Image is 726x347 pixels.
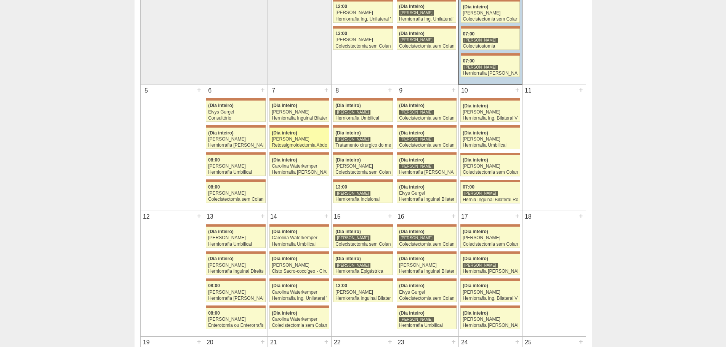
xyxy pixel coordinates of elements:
div: + [450,337,457,347]
div: Key: Maria Braido [460,180,520,182]
div: [PERSON_NAME] [208,137,263,142]
div: 18 [522,211,534,222]
div: Key: Maria Braido [206,152,265,155]
a: (Dia inteiro) [PERSON_NAME] Herniorrafia Umbilical [206,227,265,248]
div: Herniorrafia [PERSON_NAME] [463,269,518,274]
span: (Dia inteiro) [272,103,297,108]
div: Herniorrafia Umbilical [463,143,518,148]
div: [PERSON_NAME] [463,164,518,169]
div: Key: Maria Braido [460,278,520,281]
a: 13:00 [PERSON_NAME] Colecistectomia sem Colangiografia VL [333,29,393,50]
span: (Dia inteiro) [272,283,297,288]
div: [PERSON_NAME] [463,290,518,295]
span: (Dia inteiro) [463,229,488,234]
div: Colecistectomia sem Colangiografia VL [272,323,327,328]
div: Key: Maria Braido [397,224,456,227]
span: (Dia inteiro) [335,256,361,261]
a: (Dia inteiro) [PERSON_NAME] Herniorrafia Ing. Bilateral VL [460,101,520,122]
div: Colecistectomia sem Colangiografia VL [208,197,263,202]
span: (Dia inteiro) [399,31,425,36]
span: (Dia inteiro) [272,229,297,234]
a: 07:00 [PERSON_NAME] Colecistostomia [461,29,520,50]
div: Herniorrafia [PERSON_NAME] [208,143,263,148]
div: Colecistostomia [463,44,518,49]
div: [PERSON_NAME] [463,11,518,16]
div: [PERSON_NAME] [335,109,370,115]
div: Colecistectomia sem Colangiografia VL [463,17,518,22]
div: [PERSON_NAME] [335,290,391,295]
span: (Dia inteiro) [399,283,425,288]
div: Key: Maria Braido [460,251,520,254]
span: (Dia inteiro) [463,283,488,288]
div: Key: Maria Braido [333,125,393,128]
div: 5 [141,85,152,96]
div: [PERSON_NAME] [399,317,434,322]
div: Carolina Waterkemper [272,164,327,169]
div: Key: Maria Braido [206,224,265,227]
div: Key: Maria Braido [397,179,456,182]
div: Elvys Gurgel [399,290,454,295]
a: 08:00 [PERSON_NAME] Enterotomia ou Enterorrafia [206,308,265,329]
a: (Dia inteiro) [PERSON_NAME] Colecistectomia sem Colangiografia VL [333,227,393,248]
a: (Dia inteiro) [PERSON_NAME] Herniorrafia [PERSON_NAME] [206,128,265,149]
a: (Dia inteiro) Elvys Gurgel Colecistectomia sem Colangiografia VL [397,281,456,302]
span: 07:00 [463,184,474,190]
span: (Dia inteiro) [399,184,425,190]
div: + [514,211,521,221]
div: Key: Maria Braido [333,152,393,155]
span: (Dia inteiro) [399,229,425,234]
div: Key: Maria Braido [269,125,329,128]
div: 7 [268,85,280,96]
div: Key: Maria Braido [206,98,265,101]
a: (Dia inteiro) Elvys Gurgel Herniorrafia Inguinal Bilateral [397,182,456,203]
a: (Dia inteiro) [PERSON_NAME] Herniorrafia Umbilical [397,308,456,329]
a: (Dia inteiro) [PERSON_NAME] Herniorrafia Umbilical [460,128,520,149]
a: (Dia inteiro) Carolina Waterkemper Herniorrafia Umbilical [269,227,329,248]
div: [PERSON_NAME] [335,136,370,142]
div: [PERSON_NAME] [208,164,263,169]
div: [PERSON_NAME] [399,37,434,43]
div: Key: Maria Braido [460,98,520,101]
span: 13:00 [335,31,347,36]
div: [PERSON_NAME] [463,37,498,43]
span: 07:00 [463,31,475,37]
span: (Dia inteiro) [335,157,361,163]
a: (Dia inteiro) [PERSON_NAME] Colecistectomia sem Colangiografia VL [333,155,393,176]
div: Herniorrafia Umbilical [208,242,263,247]
div: Colecistectomia sem Colangiografia VL [335,44,391,49]
div: [PERSON_NAME] [463,262,498,268]
span: (Dia inteiro) [399,256,425,261]
div: + [196,211,202,221]
div: Key: Maria Braido [333,224,393,227]
div: Colecistectomia sem Colangiografia VL [463,242,518,247]
div: Herniorrafia Umbilical [399,323,454,328]
div: Herniorrafia Incisional [335,197,391,202]
span: 13:00 [335,283,347,288]
div: + [196,337,202,347]
div: Elvys Gurgel [399,191,454,196]
div: Key: Maria Braido [460,305,520,308]
div: Tratamento cirurgico do megaesofago por video [335,143,391,148]
div: [PERSON_NAME] [272,110,327,115]
div: 13 [204,211,216,222]
div: Colecistectomia sem Colangiografia VL [335,242,391,247]
div: Key: Maria Braido [397,26,456,29]
a: (Dia inteiro) [PERSON_NAME] Herniorrafia Ing. Unilateral VL [397,2,456,23]
div: Key: Maria Braido [397,125,456,128]
div: 10 [459,85,471,96]
div: Key: Maria Braido [206,125,265,128]
div: Key: Maria Braido [206,278,265,281]
div: Herniorrafia Ing. Bilateral VL [463,116,518,121]
div: Herniorrafia Inguinal Direita [208,269,263,274]
span: (Dia inteiro) [208,256,234,261]
a: (Dia inteiro) Elvys Gurgel Consultório [206,101,265,122]
div: 12 [141,211,152,222]
div: Consultório [208,116,263,121]
div: Herniorrafia Ing. Unilateral VL [399,17,454,22]
div: Key: Maria Braido [333,251,393,254]
a: (Dia inteiro) Carolina Waterkemper Herniorrafia Ing. Unilateral VL [269,281,329,302]
div: Herniorrafia Ing. Unilateral VL [335,17,391,22]
div: Key: Maria Braido [397,278,456,281]
div: [PERSON_NAME] [208,235,263,240]
div: Cisto Sacro-coccígeo - Cirurgia [272,269,327,274]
